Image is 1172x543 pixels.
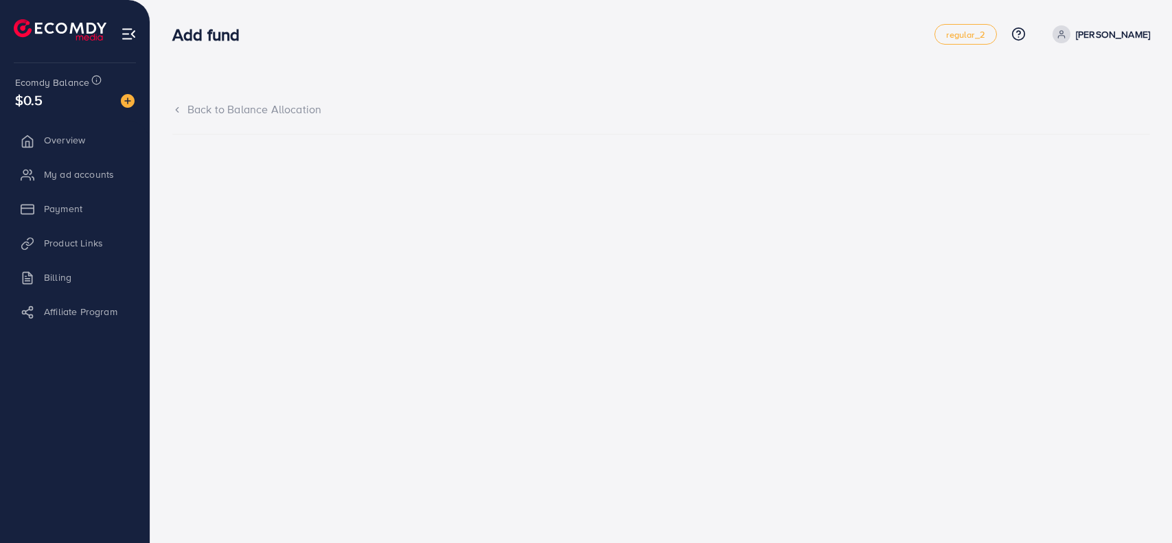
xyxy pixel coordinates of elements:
[15,76,89,89] span: Ecomdy Balance
[14,19,106,41] img: logo
[15,90,43,110] span: $0.5
[1047,25,1150,43] a: [PERSON_NAME]
[946,30,985,39] span: regular_2
[1076,26,1150,43] p: [PERSON_NAME]
[121,26,137,42] img: menu
[934,24,996,45] a: regular_2
[121,94,135,108] img: image
[172,102,1150,117] div: Back to Balance Allocation
[172,25,251,45] h3: Add fund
